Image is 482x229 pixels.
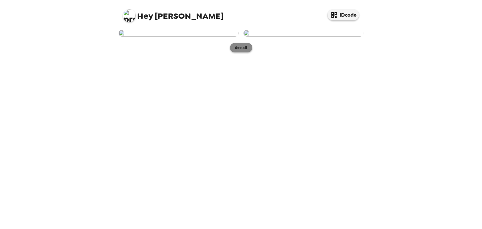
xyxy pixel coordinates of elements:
[123,6,223,20] span: [PERSON_NAME]
[328,9,359,20] button: IDcode
[244,30,363,37] img: user-200615
[119,30,238,37] img: user-267580
[137,10,153,22] span: Hey
[230,43,252,52] button: See all
[123,9,136,22] img: profile pic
